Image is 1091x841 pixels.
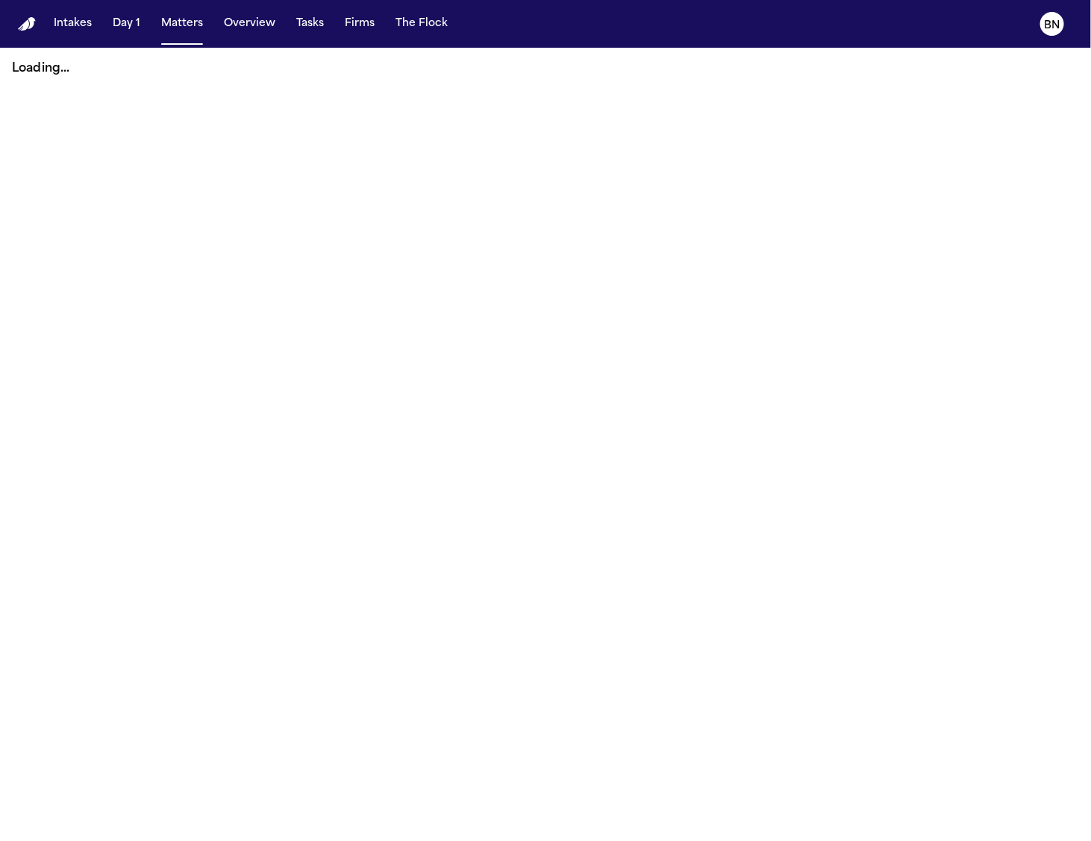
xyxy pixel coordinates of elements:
button: Intakes [48,10,98,37]
button: Matters [155,10,209,37]
a: Home [18,17,36,31]
button: Overview [218,10,281,37]
button: The Flock [390,10,454,37]
img: Finch Logo [18,17,36,31]
button: Day 1 [107,10,146,37]
button: Tasks [290,10,330,37]
button: Firms [339,10,381,37]
p: Loading... [12,60,1079,78]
